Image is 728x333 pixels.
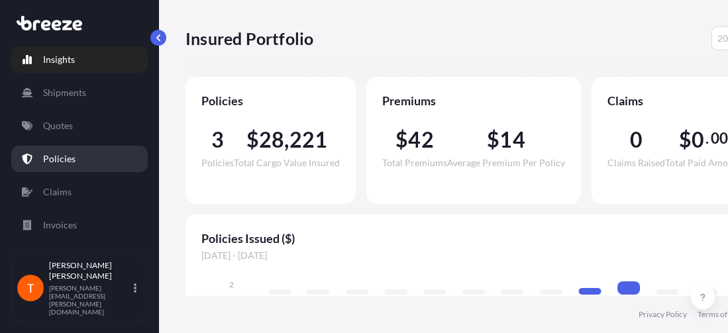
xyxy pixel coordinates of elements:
[284,129,289,150] span: ,
[607,158,665,167] span: Claims Raised
[499,129,525,150] span: 14
[43,53,75,66] p: Insights
[234,158,340,167] span: Total Cargo Value Insured
[43,119,73,132] p: Quotes
[408,129,433,150] span: 42
[43,86,86,99] p: Shipments
[639,309,687,320] a: Privacy Policy
[289,129,328,150] span: 221
[201,158,234,167] span: Policies
[49,284,131,316] p: [PERSON_NAME][EMAIL_ADDRESS][PERSON_NAME][DOMAIN_NAME]
[211,129,224,150] span: 3
[49,260,131,281] p: [PERSON_NAME] [PERSON_NAME]
[692,129,704,150] span: 0
[43,218,77,232] p: Invoices
[27,281,34,295] span: T
[11,113,148,139] a: Quotes
[382,158,447,167] span: Total Premiums
[259,129,284,150] span: 28
[229,279,234,289] tspan: 2
[382,93,565,109] span: Premiums
[630,129,643,150] span: 0
[679,129,692,150] span: $
[447,158,565,167] span: Average Premium Per Policy
[201,93,340,109] span: Policies
[11,46,148,73] a: Insights
[487,129,499,150] span: $
[246,129,259,150] span: $
[11,179,148,205] a: Claims
[43,152,76,166] p: Policies
[11,79,148,106] a: Shipments
[11,212,148,238] a: Invoices
[185,28,313,49] p: Insured Portfolio
[711,133,728,144] span: 00
[395,129,408,150] span: $
[705,133,709,144] span: .
[11,146,148,172] a: Policies
[43,185,72,199] p: Claims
